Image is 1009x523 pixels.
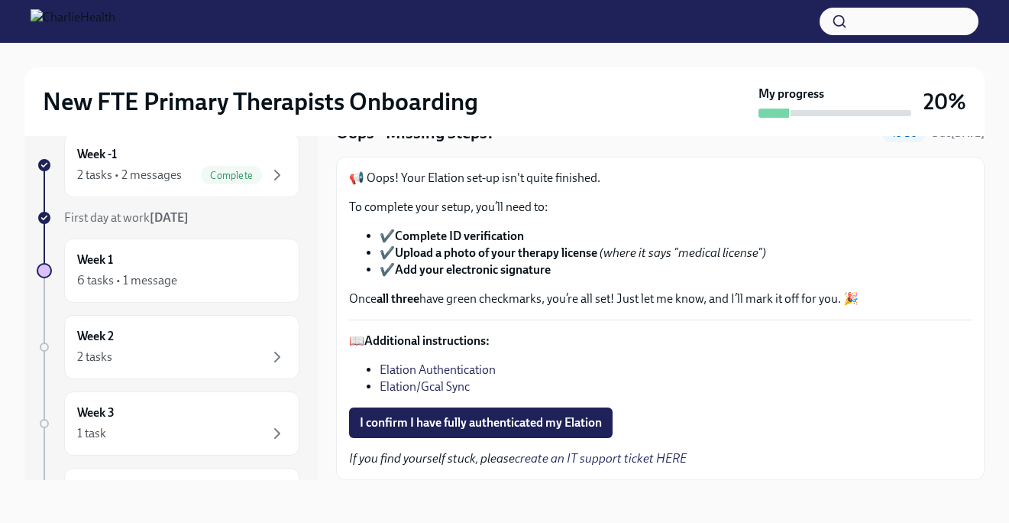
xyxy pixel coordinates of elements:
[932,127,985,140] span: Due
[77,272,177,289] div: 6 tasks • 1 message
[43,86,478,117] h2: New FTE Primary Therapists Onboarding
[380,261,972,278] li: ✔️
[37,210,299,226] a: First day at work[DATE]
[364,333,490,348] strong: Additional instructions:
[923,88,966,115] h3: 20%
[77,146,117,163] h6: Week -1
[31,9,115,34] img: CharlieHealth
[37,133,299,197] a: Week -12 tasks • 2 messagesComplete
[349,170,972,187] p: 📢 Oops! Your Elation set-up isn't quite finished.
[77,328,114,345] h6: Week 2
[380,228,972,245] li: ✔️
[377,291,419,306] strong: all three
[77,252,113,268] h6: Week 1
[150,210,189,225] strong: [DATE]
[64,210,189,225] span: First day at work
[395,245,597,260] strong: Upload a photo of your therapy license
[77,404,115,421] h6: Week 3
[395,262,551,277] strong: Add your electronic signature
[37,315,299,379] a: Week 22 tasks
[380,245,972,261] li: ✔️
[349,451,687,466] em: If you find yourself stuck, please
[360,415,602,430] span: I confirm I have fully authenticated my Elation
[951,127,985,140] strong: [DATE]
[349,408,613,438] button: I confirm I have fully authenticated my Elation
[758,86,824,102] strong: My progress
[380,379,470,394] a: Elation/Gcal Sync
[37,391,299,456] a: Week 31 task
[349,199,972,216] p: To complete your setup, you’ll need to:
[77,349,112,365] div: 2 tasks
[395,229,524,243] strong: Complete ID verification
[37,239,299,303] a: Week 16 tasks • 1 message
[77,425,106,442] div: 1 task
[349,333,972,349] p: 📖
[77,167,182,184] div: 2 tasks • 2 messages
[515,451,687,466] a: create an IT support ticket HERE
[201,170,262,181] span: Complete
[380,362,496,377] a: Elation Authentication
[600,245,766,260] em: (where it says "medical license")
[349,291,972,307] p: Once have green checkmarks, you’re all set! Just let me know, and I’ll mark it off for you. 🎉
